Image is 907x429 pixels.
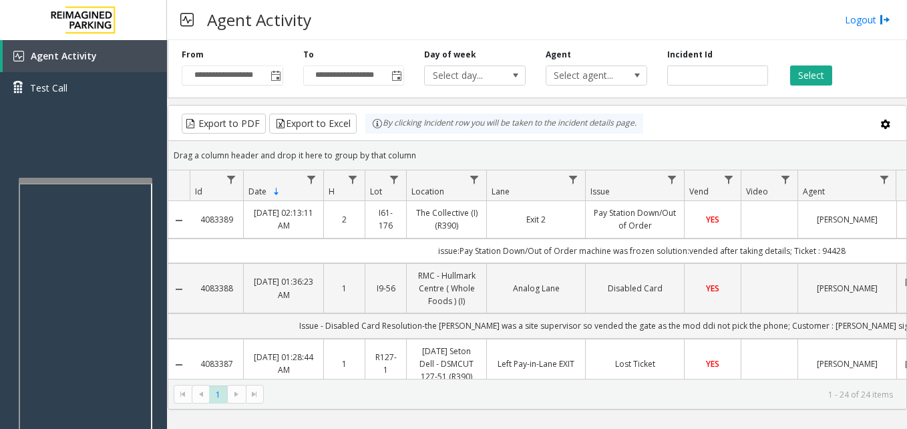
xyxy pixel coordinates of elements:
[424,49,476,61] label: Day of week
[495,357,577,370] a: Left Pay-in-Lane EXIT
[31,49,97,62] span: Agent Activity
[415,269,478,308] a: RMC - Hullmark Centre ( Whole Foods ) (I)
[303,49,314,61] label: To
[803,186,825,197] span: Agent
[495,282,577,295] a: Analog Lane
[252,275,315,301] a: [DATE] 01:36:23 AM
[168,284,190,295] a: Collapse Details
[30,81,67,95] span: Test Call
[209,386,227,404] span: Page 1
[415,345,478,384] a: [DATE] Seton Dell - DSMCUT 127-51 (R390)
[332,357,357,370] a: 1
[344,170,362,188] a: H Filter Menu
[466,170,484,188] a: Location Filter Menu
[303,170,321,188] a: Date Filter Menu
[706,358,719,370] span: YES
[329,186,335,197] span: H
[252,351,315,376] a: [DATE] 01:28:44 AM
[252,206,315,232] a: [DATE] 02:13:11 AM
[693,282,733,295] a: YES
[200,3,318,36] h3: Agent Activity
[180,3,194,36] img: pageIcon
[546,49,571,61] label: Agent
[880,13,890,27] img: logout
[693,213,733,226] a: YES
[790,65,832,86] button: Select
[806,213,888,226] a: [PERSON_NAME]
[411,186,444,197] span: Location
[594,357,676,370] a: Lost Ticket
[3,40,167,72] a: Agent Activity
[845,13,890,27] a: Logout
[198,213,235,226] a: 4083389
[373,282,398,295] a: I9-56
[168,215,190,226] a: Collapse Details
[272,389,893,400] kendo-pager-info: 1 - 24 of 24 items
[693,357,733,370] a: YES
[594,282,676,295] a: Disabled Card
[385,170,403,188] a: Lot Filter Menu
[195,186,202,197] span: Id
[594,206,676,232] a: Pay Station Down/Out of Order
[13,51,24,61] img: 'icon'
[746,186,768,197] span: Video
[564,170,582,188] a: Lane Filter Menu
[777,170,795,188] a: Video Filter Menu
[271,186,282,197] span: Sortable
[876,170,894,188] a: Agent Filter Menu
[663,170,681,188] a: Issue Filter Menu
[168,144,906,167] div: Drag a column header and drop it here to group by that column
[182,114,266,134] button: Export to PDF
[689,186,709,197] span: Vend
[248,186,266,197] span: Date
[706,214,719,225] span: YES
[389,66,403,85] span: Toggle popup
[806,357,888,370] a: [PERSON_NAME]
[168,170,906,379] div: Data table
[373,351,398,376] a: R127-1
[706,283,719,294] span: YES
[546,66,626,85] span: Select agent...
[425,66,505,85] span: Select day...
[332,282,357,295] a: 1
[198,357,235,370] a: 4083387
[806,282,888,295] a: [PERSON_NAME]
[365,114,643,134] div: By clicking Incident row you will be taken to the incident details page.
[590,186,610,197] span: Issue
[370,186,382,197] span: Lot
[198,282,235,295] a: 4083388
[495,213,577,226] a: Exit 2
[720,170,738,188] a: Vend Filter Menu
[492,186,510,197] span: Lane
[182,49,204,61] label: From
[269,114,357,134] button: Export to Excel
[415,206,478,232] a: The Collective (I) (R390)
[332,213,357,226] a: 2
[667,49,713,61] label: Incident Id
[222,170,240,188] a: Id Filter Menu
[168,360,190,370] a: Collapse Details
[373,206,398,232] a: I61-176
[268,66,283,85] span: Toggle popup
[372,118,383,129] img: infoIcon.svg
